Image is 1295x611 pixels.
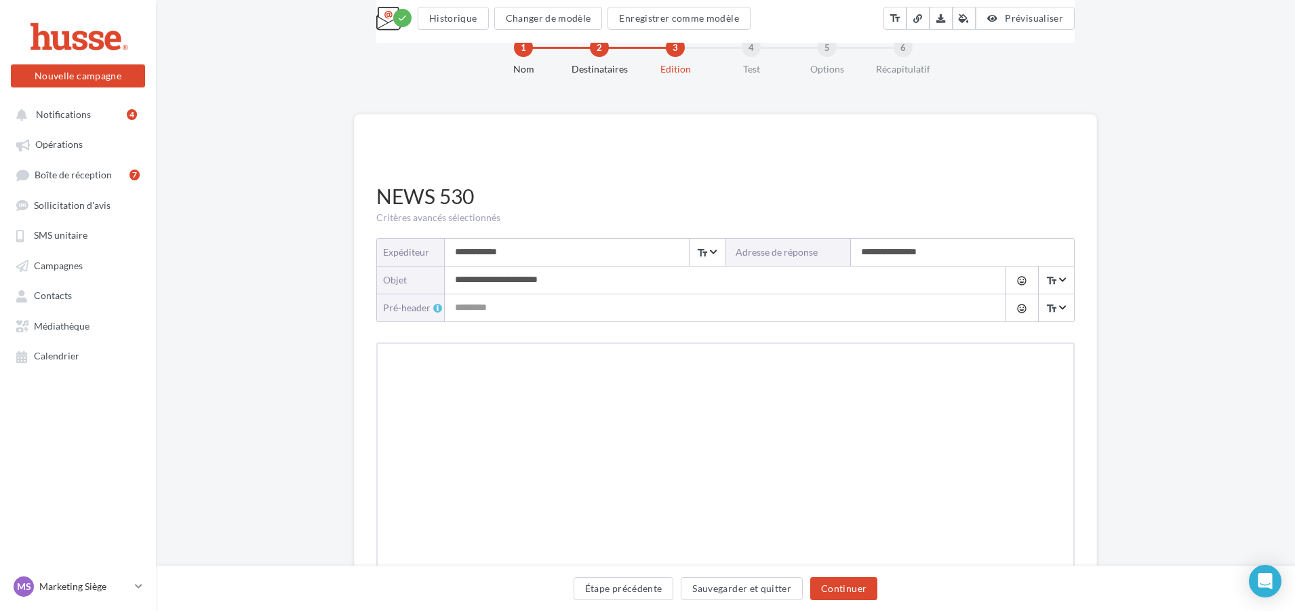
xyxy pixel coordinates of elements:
span: Boîte de réception [35,169,112,180]
a: Contacts [8,283,148,307]
label: Adresse de réponse [725,239,851,266]
button: text_fields [883,7,906,30]
div: 4 [742,38,761,57]
span: Select box activate [1038,294,1073,321]
button: Enregistrer comme modèle [607,7,750,30]
div: Modifications enregistrées [393,9,412,27]
button: tag_faces [1005,267,1037,294]
div: 6 [894,38,913,57]
span: Prévisualiser [1005,12,1063,24]
button: Étape précédente [574,577,674,600]
div: 2 [590,38,609,57]
span: Sollicitation d'avis [34,199,111,211]
button: Sauvegarder et quitter [681,577,803,600]
div: objet [383,273,434,287]
button: Continuer [810,577,877,600]
i: check [397,13,407,23]
div: Test [708,62,795,76]
div: Open Intercom Messenger [1249,565,1281,597]
button: Prévisualiser [976,7,1075,30]
button: Notifications 4 [8,102,142,126]
a: Sollicitation d'avis [8,193,148,217]
i: tag_faces [1016,303,1027,314]
button: tag_faces [1005,294,1037,321]
button: Historique [418,7,489,30]
button: Nouvelle campagne [11,64,145,87]
span: MS [17,580,31,593]
i: text_fields [1045,302,1058,315]
a: Campagnes [8,253,148,277]
a: Médiathèque [8,313,148,338]
span: Select box activate [1038,267,1073,294]
a: Boîte de réception7 [8,162,148,187]
span: Select box activate [689,239,724,266]
span: Notifications [36,109,91,120]
div: 7 [129,170,140,180]
div: Pré-header [383,301,445,315]
div: Critères avancés sélectionnés [376,211,1075,224]
div: Edition [632,62,719,76]
button: Changer de modèle [494,7,603,30]
span: SMS unitaire [34,230,87,241]
a: SMS unitaire [8,222,148,247]
div: 4 [127,109,137,120]
a: Calendrier [8,343,148,368]
span: Opérations [35,139,83,151]
div: Récapitulatif [860,62,947,76]
div: 1 [514,38,533,57]
span: Contacts [34,290,72,302]
i: text_fields [1045,274,1058,288]
div: 5 [818,38,837,57]
span: Médiathèque [34,320,89,332]
p: Marketing Siège [39,580,129,593]
div: Expéditeur [383,245,434,259]
i: tag_faces [1016,275,1027,286]
span: Campagnes [34,260,83,271]
div: Options [784,62,871,76]
div: Nom [480,62,567,76]
i: text_fields [696,246,709,260]
div: Destinataires [556,62,643,76]
a: Opérations [8,132,148,156]
div: 3 [666,38,685,57]
div: NEWS 530 [376,182,1075,211]
a: MS Marketing Siège [11,574,145,599]
i: text_fields [889,12,901,25]
span: Calendrier [34,351,79,362]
